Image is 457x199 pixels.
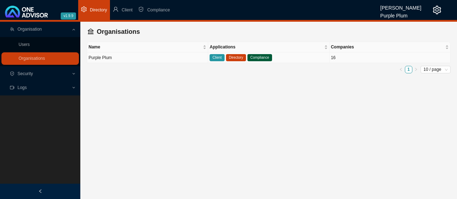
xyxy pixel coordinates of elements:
[113,6,119,12] span: user
[17,71,33,76] span: Security
[19,56,45,61] a: Organisations
[138,6,144,12] span: safety
[331,43,444,51] span: Companies
[122,7,133,12] span: Client
[421,66,451,73] div: Page Size
[90,7,107,12] span: Directory
[423,66,448,73] span: 10 / page
[10,27,14,31] span: team
[38,189,42,193] span: left
[330,52,451,63] td: 16
[87,42,208,52] th: Name
[10,85,14,90] span: video-camera
[87,28,94,35] span: bank
[10,72,14,76] span: safety-certificate
[147,7,170,12] span: Compliance
[405,66,412,73] li: 1
[208,42,329,52] th: Applications
[210,43,322,51] span: Applications
[380,2,421,10] div: [PERSON_NAME]
[330,42,451,52] th: Companies
[61,12,76,20] span: v1.9.9
[412,66,420,73] button: right
[414,68,418,71] span: right
[412,66,420,73] li: Next Page
[399,68,403,71] span: left
[210,54,225,61] span: Client
[5,6,48,17] img: 2df55531c6924b55f21c4cf5d4484680-logo-light.svg
[226,54,246,61] span: Directory
[81,6,87,12] span: setting
[397,66,405,73] li: Previous Page
[380,10,421,17] div: Purple Plum
[397,66,405,73] button: left
[19,42,30,47] a: Users
[97,28,140,35] span: Organisations
[405,66,412,73] a: 1
[87,52,208,63] td: Purple Plum
[17,85,27,90] span: Logs
[89,43,201,51] span: Name
[247,54,272,61] span: Compliance
[17,27,42,32] span: Organisation
[433,6,441,14] span: setting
